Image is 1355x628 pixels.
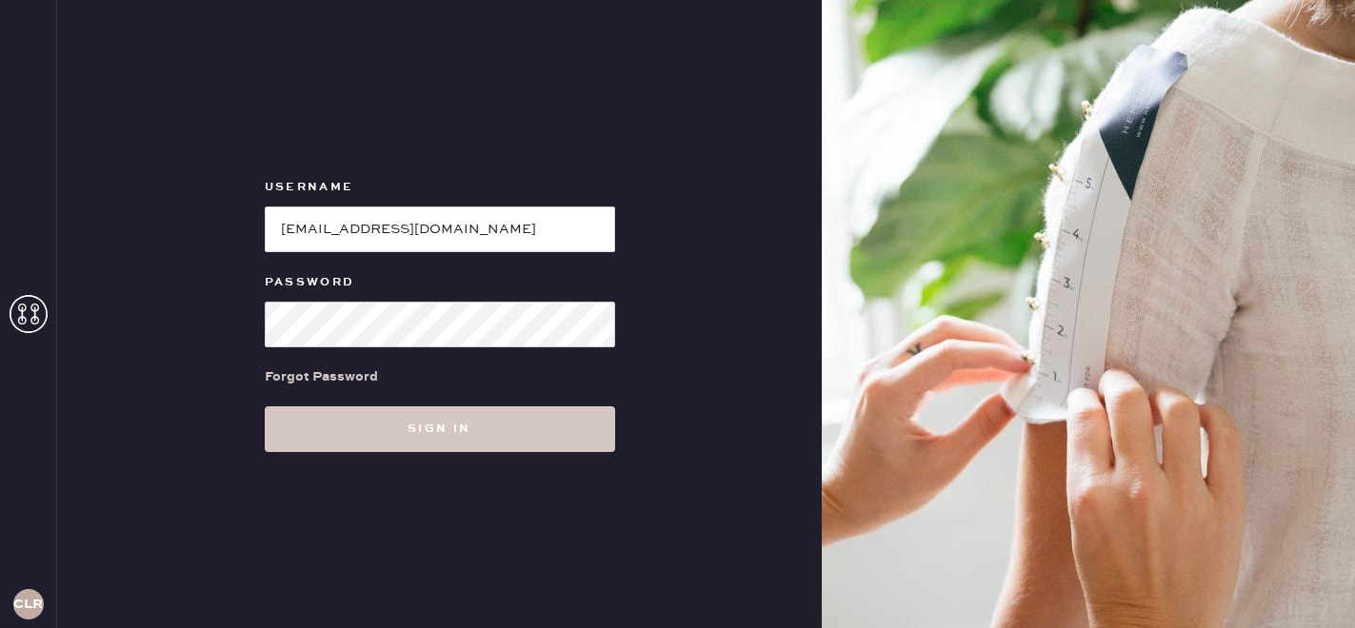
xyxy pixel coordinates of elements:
[265,271,615,294] label: Password
[1265,542,1346,624] iframe: Front Chat
[265,406,615,452] button: Sign in
[265,366,378,387] div: Forgot Password
[265,347,378,406] a: Forgot Password
[13,598,43,611] h3: CLR
[265,176,615,199] label: Username
[265,206,615,252] input: e.g. john@doe.com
